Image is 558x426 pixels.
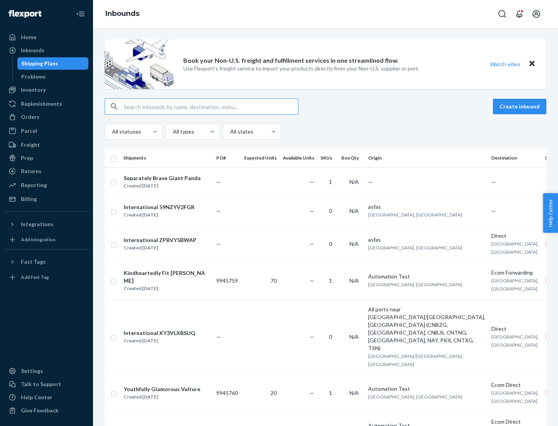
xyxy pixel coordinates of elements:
a: Settings [5,365,88,377]
div: Automation Test [368,385,485,393]
div: Created [DATE] [124,211,195,219]
a: Add Integration [5,234,88,246]
span: — [310,277,314,284]
div: Parcel [21,127,37,135]
div: Ecom Direct [491,381,539,389]
a: Freight [5,139,88,151]
span: N/A [350,208,359,214]
button: Open Search Box [494,6,510,22]
div: Direct [491,325,539,333]
div: Give Feedback [21,407,59,414]
input: All statuses [111,128,112,136]
div: Created [DATE] [124,244,196,252]
button: Close [527,58,537,70]
span: [GEOGRAPHIC_DATA], [GEOGRAPHIC_DATA] [368,212,462,218]
div: Replenishments [21,100,62,108]
span: — [310,240,314,247]
div: Billing [21,195,37,203]
span: 1 [329,390,332,396]
a: Parcel [5,125,88,137]
input: All types [172,128,173,136]
div: International XY3VLXBSUQ [124,329,195,337]
div: Ecom Forwarding [491,269,539,277]
button: Watch video [485,58,525,70]
th: Expected Units [241,149,280,167]
th: SKUs [317,149,338,167]
span: 1 [329,277,332,284]
span: — [368,179,373,185]
div: asfas [368,236,485,244]
a: Reporting [5,179,88,191]
div: Settings [21,367,43,375]
span: [GEOGRAPHIC_DATA], [GEOGRAPHIC_DATA] [491,241,539,255]
div: Add Fast Tag [21,274,49,280]
div: Ecom Direct [491,418,539,426]
span: — [310,208,314,214]
span: N/A [350,390,359,396]
a: Prep [5,152,88,164]
span: N/A [350,179,359,185]
a: Home [5,31,88,43]
button: Close Navigation [73,6,88,22]
div: Automation Test [368,273,485,280]
span: — [310,390,314,396]
p: Use Flexport’s freight service to import your products directly from your Non-U.S. supplier or port. [183,65,419,72]
span: — [310,333,314,340]
div: Help Center [21,393,52,401]
span: 1 [329,179,332,185]
div: asfas [368,203,485,211]
div: Orders [21,113,40,121]
div: Created [DATE] [124,393,200,401]
img: Flexport logo [9,10,41,18]
span: 0 [329,240,332,247]
span: 0 [329,208,332,214]
div: Returns [21,167,41,175]
span: — [491,208,496,214]
div: Integrations [21,220,53,228]
span: N/A [350,277,359,284]
th: Shipments [120,149,213,167]
a: Inventory [5,84,88,96]
input: All states [229,128,230,136]
span: [GEOGRAPHIC_DATA], [GEOGRAPHIC_DATA] [368,394,462,400]
div: Separately Brave Giant Panda [124,174,201,182]
div: Freight [21,141,40,149]
div: Created [DATE] [124,285,210,292]
span: [GEOGRAPHIC_DATA], [GEOGRAPHIC_DATA] [491,334,539,348]
p: Book your Non-U.S. freight and fulfillment services in one streamlined flow. [183,56,399,65]
div: Inventory [21,86,46,94]
th: PO# [213,149,241,167]
div: Talk to Support [21,380,61,388]
button: Open account menu [529,6,544,22]
div: Kindheartedly Fit [PERSON_NAME] [124,269,210,285]
span: [GEOGRAPHIC_DATA], [GEOGRAPHIC_DATA] [368,245,462,251]
button: Integrations [5,218,88,230]
th: Box Qty [338,149,365,167]
a: Help Center [5,391,88,404]
button: Help Center [543,193,558,233]
span: [GEOGRAPHIC_DATA]/[GEOGRAPHIC_DATA], [GEOGRAPHIC_DATA] [368,353,463,367]
div: Add Integration [21,236,55,243]
span: N/A [350,240,359,247]
td: 9945760 [213,374,241,411]
div: International ZPBVY5BWAP [124,236,196,244]
a: Replenishments [5,98,88,110]
a: Add Fast Tag [5,271,88,283]
th: Origin [365,149,488,167]
span: [GEOGRAPHIC_DATA], [GEOGRAPHIC_DATA] [491,390,539,404]
a: Talk to Support [5,378,88,390]
span: [GEOGRAPHIC_DATA], [GEOGRAPHIC_DATA] [368,282,462,287]
div: Youthfully Glamorous Vulture [124,385,200,393]
div: Inbounds [21,46,45,54]
span: — [216,179,221,185]
span: 0 [329,333,332,340]
div: Prep [21,154,33,162]
th: Destination [488,149,542,167]
span: 20 [270,390,277,396]
div: All ports near [GEOGRAPHIC_DATA]/[GEOGRAPHIC_DATA], [GEOGRAPHIC_DATA] (CNBZG, [GEOGRAPHIC_DATA], ... [368,306,485,352]
input: Search inbounds by name, destination, msku... [124,99,298,114]
div: Shipping Plans [21,60,58,67]
button: Create inbound [493,99,546,114]
div: Created [DATE] [124,337,195,345]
